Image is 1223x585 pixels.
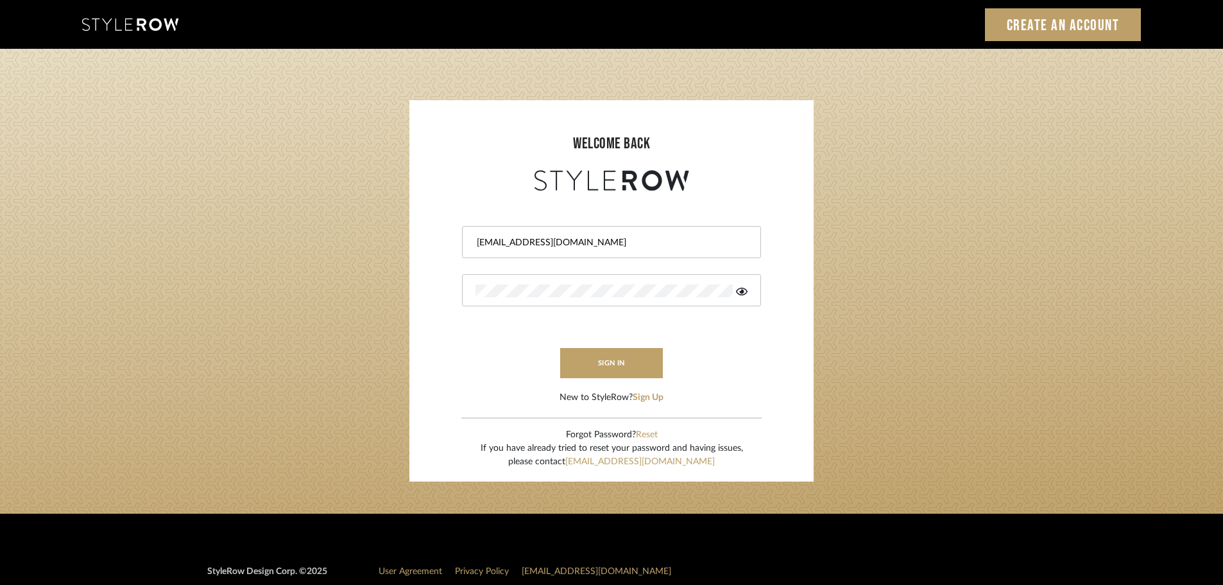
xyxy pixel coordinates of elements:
[481,428,743,442] div: Forgot Password?
[633,391,663,405] button: Sign Up
[565,457,715,466] a: [EMAIL_ADDRESS][DOMAIN_NAME]
[475,236,744,249] input: Email Address
[985,8,1142,41] a: Create an Account
[560,391,663,405] div: New to StyleRow?
[560,348,663,378] button: sign in
[379,567,442,576] a: User Agreement
[636,428,658,442] button: Reset
[522,567,671,576] a: [EMAIL_ADDRESS][DOMAIN_NAME]
[455,567,509,576] a: Privacy Policy
[422,132,801,155] div: welcome back
[481,442,743,469] div: If you have already tried to reset your password and having issues, please contact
